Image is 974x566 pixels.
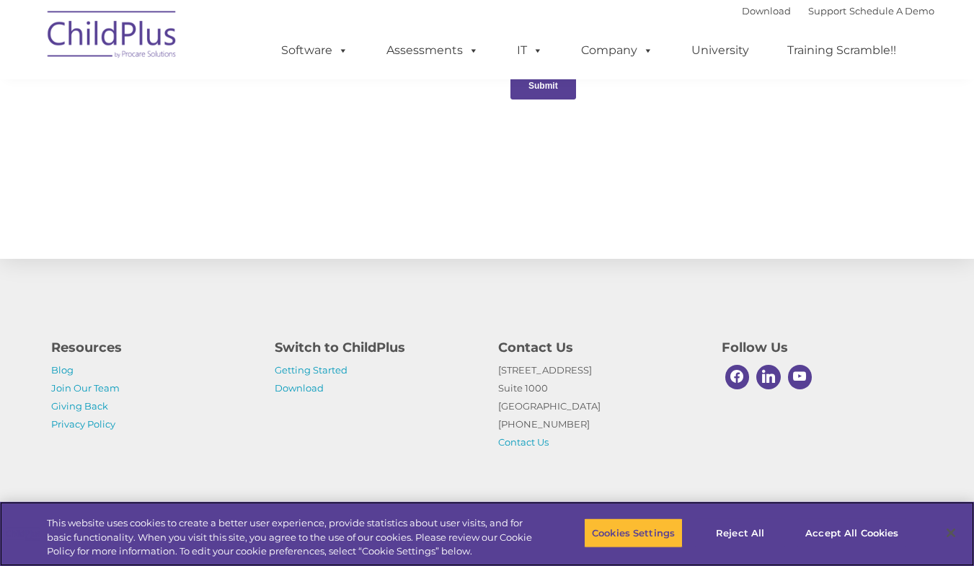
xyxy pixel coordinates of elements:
[51,364,74,376] a: Blog
[275,364,347,376] a: Getting Started
[51,382,120,394] a: Join Our Team
[773,36,911,65] a: Training Scramble!!
[722,361,753,393] a: Facebook
[40,1,185,73] img: ChildPlus by Procare Solutions
[695,518,785,548] button: Reject All
[275,382,324,394] a: Download
[742,5,934,17] font: |
[677,36,763,65] a: University
[275,337,477,358] h4: Switch to ChildPlus
[200,95,244,106] span: Last name
[498,361,700,451] p: [STREET_ADDRESS] Suite 1000 [GEOGRAPHIC_DATA] [PHONE_NUMBER]
[503,36,557,65] a: IT
[51,400,108,412] a: Giving Back
[797,518,906,548] button: Accept All Cookies
[267,36,363,65] a: Software
[935,517,967,549] button: Close
[498,436,549,448] a: Contact Us
[200,154,262,165] span: Phone number
[51,418,115,430] a: Privacy Policy
[584,518,683,548] button: Cookies Settings
[849,5,934,17] a: Schedule A Demo
[567,36,668,65] a: Company
[742,5,791,17] a: Download
[498,337,700,358] h4: Contact Us
[47,516,536,559] div: This website uses cookies to create a better user experience, provide statistics about user visit...
[51,337,253,358] h4: Resources
[753,361,784,393] a: Linkedin
[722,337,924,358] h4: Follow Us
[372,36,493,65] a: Assessments
[784,361,816,393] a: Youtube
[808,5,846,17] a: Support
